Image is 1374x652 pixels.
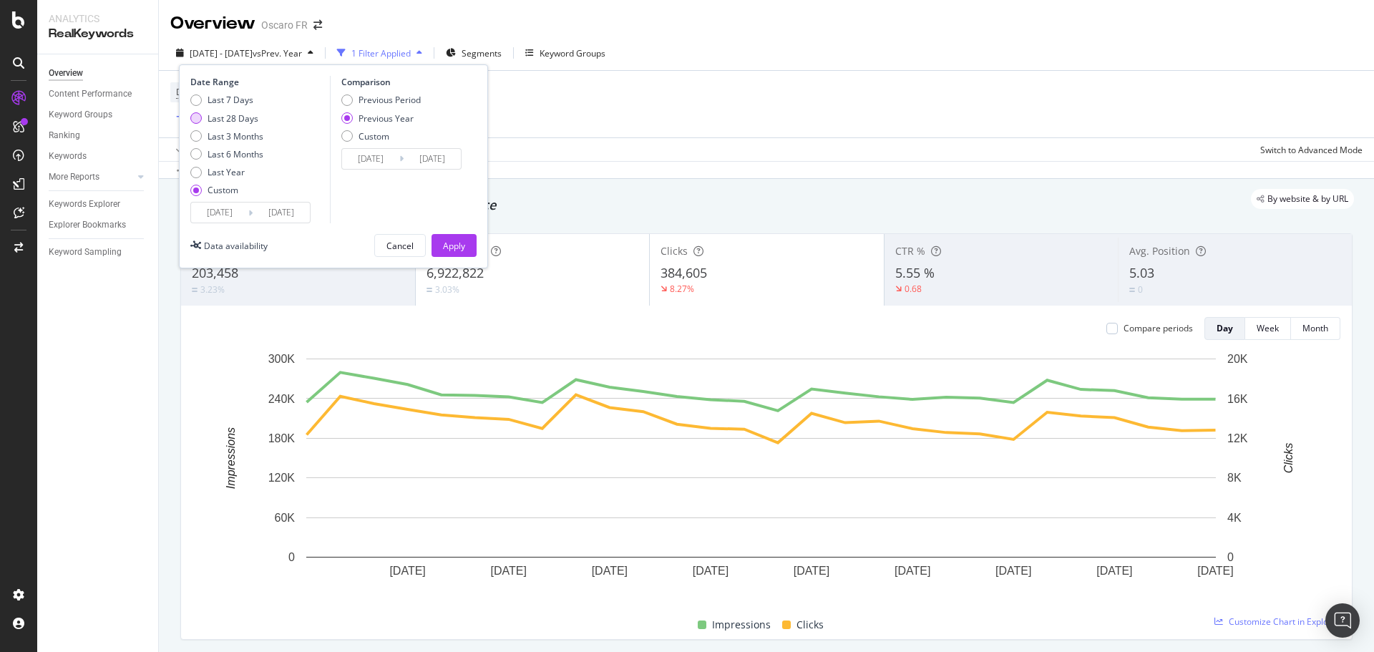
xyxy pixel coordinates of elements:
div: Last 6 Months [190,148,263,160]
text: 300K [268,353,296,365]
div: Month [1302,322,1328,334]
span: Clicks [796,616,824,633]
div: Custom [359,130,389,142]
span: Device [176,86,203,98]
a: Keyword Sampling [49,245,148,260]
input: Start Date [191,203,248,223]
div: Last Year [208,166,245,178]
button: Keyword Groups [520,42,611,64]
span: By website & by URL [1267,195,1348,203]
a: Overview [49,66,148,81]
div: Custom [341,130,421,142]
text: Clicks [1282,443,1295,474]
div: arrow-right-arrow-left [313,20,322,30]
div: Explorer Bookmarks [49,218,126,233]
a: Content Performance [49,87,148,102]
div: Keywords Explorer [49,197,120,212]
div: Last 3 Months [208,130,263,142]
text: [DATE] [1197,565,1233,577]
span: vs Prev. Year [253,47,302,59]
button: 1 Filter Applied [331,42,428,64]
span: Clicks [661,244,688,258]
div: Last 6 Months [208,148,263,160]
button: Switch to Advanced Mode [1254,138,1363,161]
div: Keywords [49,149,87,164]
div: 1 Filter Applied [351,47,411,59]
div: 0 [1138,283,1143,296]
text: 180K [268,432,296,444]
div: Keyword Sampling [49,245,122,260]
text: 20K [1227,353,1248,365]
div: 0.68 [905,283,922,295]
text: [DATE] [895,565,930,577]
img: Equal [427,288,432,292]
div: Comparison [341,76,466,88]
button: Cancel [374,234,426,257]
span: Customize Chart in Explorer [1229,615,1340,628]
span: 384,605 [661,264,707,281]
span: 203,458 [192,264,238,281]
div: Previous Period [359,94,421,106]
input: End Date [404,149,461,169]
div: Overview [49,66,83,81]
a: Keyword Groups [49,107,148,122]
span: Segments [462,47,502,59]
svg: A chart. [193,351,1330,600]
div: Previous Year [359,112,414,125]
div: Last Year [190,166,263,178]
div: Week [1257,322,1279,334]
text: [DATE] [389,565,425,577]
div: Switch to Advanced Mode [1260,144,1363,156]
text: 8K [1227,472,1242,484]
text: 240K [268,392,296,404]
text: [DATE] [1096,565,1132,577]
text: [DATE] [592,565,628,577]
span: 5.03 [1129,264,1154,281]
button: Week [1245,317,1291,340]
text: [DATE] [794,565,829,577]
div: Keyword Groups [540,47,605,59]
div: Custom [208,184,238,196]
div: legacy label [1251,189,1354,209]
a: More Reports [49,170,134,185]
a: Keywords [49,149,148,164]
button: Add Filter [170,109,228,126]
div: Compare periods [1124,322,1193,334]
div: Date Range [190,76,326,88]
div: Apply [443,240,465,252]
div: RealKeywords [49,26,147,42]
div: Day [1217,322,1233,334]
button: Day [1204,317,1245,340]
div: Last 28 Days [208,112,258,125]
a: Ranking [49,128,148,143]
div: Cancel [386,240,414,252]
div: Previous Year [341,112,421,125]
div: 3.03% [435,283,459,296]
span: CTR % [895,244,925,258]
div: Custom [190,184,263,196]
button: Apply [432,234,477,257]
text: Impressions [225,427,237,489]
div: 3.23% [200,283,225,296]
a: Customize Chart in Explorer [1214,615,1340,628]
div: Oscaro FR [261,18,308,32]
text: [DATE] [491,565,527,577]
img: Equal [1129,288,1135,292]
div: Open Intercom Messenger [1325,603,1360,638]
span: Impressions [712,616,771,633]
div: 8.27% [670,283,694,295]
text: [DATE] [995,565,1031,577]
div: Data availability [204,240,268,252]
div: Analytics [49,11,147,26]
span: [DATE] - [DATE] [190,47,253,59]
div: More Reports [49,170,99,185]
text: 0 [1227,551,1234,563]
div: Ranking [49,128,80,143]
span: 5.55 % [895,264,935,281]
div: Last 7 Days [190,94,263,106]
div: Last 7 Days [208,94,253,106]
div: Last 28 Days [190,112,263,125]
img: Equal [192,288,198,292]
button: Apply [170,138,212,161]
